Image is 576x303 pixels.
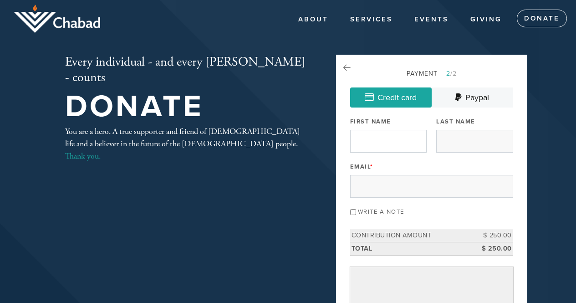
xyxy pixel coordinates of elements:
td: $ 250.00 [472,242,513,255]
td: Total [350,242,472,255]
img: logo_half.png [14,5,100,33]
a: Thank you. [65,151,101,161]
a: Donate [517,10,567,28]
a: Paypal [432,87,513,108]
span: This field is required. [370,163,373,170]
label: Write a note [358,208,404,216]
h2: Every individual - and every [PERSON_NAME] - counts [65,55,306,85]
h1: Donate [65,92,306,122]
td: $ 250.00 [472,229,513,242]
label: First Name [350,118,391,126]
td: Contribution Amount [350,229,472,242]
a: Events [408,11,455,28]
a: Giving [464,11,509,28]
span: 2 [446,70,450,77]
div: Payment [350,69,513,78]
a: About [291,11,335,28]
a: Credit card [350,87,432,108]
a: Services [343,11,399,28]
div: You are a hero. A true supporter and friend of [DEMOGRAPHIC_DATA] life and a believer in the futu... [65,125,306,162]
label: Email [350,163,373,171]
span: /2 [441,70,457,77]
label: Last Name [436,118,475,126]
